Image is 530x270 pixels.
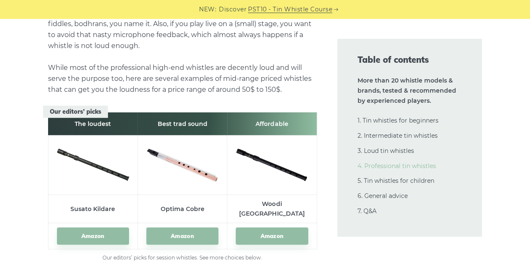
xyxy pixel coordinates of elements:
[199,5,216,14] span: NEW:
[43,106,108,118] span: Our editors’ picks
[236,140,308,188] img: Woodi Tin Whistle Set Preview
[248,5,332,14] a: PST10 - Tin Whistle Course
[227,195,317,223] td: Woodi [GEOGRAPHIC_DATA]
[137,112,227,135] th: Best trad sound
[358,132,438,139] a: 2. Intermediate tin whistles
[137,195,227,223] td: Optima Cobre
[358,192,408,200] a: 6. General advice
[219,5,247,14] span: Discover
[358,77,456,104] strong: More than 20 whistle models & brands, tested & recommended by experienced players.
[57,227,129,245] a: Amazon
[358,117,439,124] a: 1. Tin whistles for beginners
[358,177,434,184] a: 5. Tin whistles for children
[48,254,317,262] figcaption: Our editors’ picks for session whistles. See more choices below.
[358,162,436,170] a: 4. Professional tin whistles
[48,112,137,135] th: The loudest
[57,140,129,188] img: Susato Kildare Tin Whistle Preview
[358,147,414,155] a: 3. Loud tin whistles
[146,140,218,188] img: Optima Cobre Tin Whistle Preview
[358,207,377,215] a: 7. Q&A
[236,227,308,245] a: Amazon
[227,112,317,135] th: Affordable
[146,227,218,245] a: Amazon
[48,195,137,223] td: Susato Kildare
[358,54,462,66] span: Table of contents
